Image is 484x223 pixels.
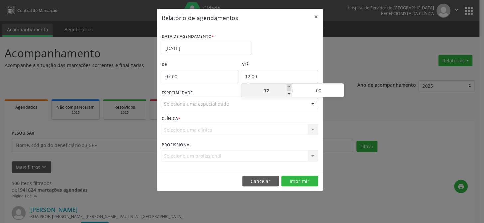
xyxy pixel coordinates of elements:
[162,60,238,70] label: De
[164,100,229,107] span: Seleciona uma especialidade
[162,42,251,55] input: Selecione uma data ou intervalo
[241,84,291,97] input: Hour
[281,176,318,187] button: Imprimir
[242,60,318,70] label: ATÉ
[242,70,318,83] input: Selecione o horário final
[162,140,192,150] label: PROFISSIONAL
[162,114,180,124] label: CLÍNICA
[162,88,193,98] label: ESPECIALIDADE
[162,32,214,42] label: DATA DE AGENDAMENTO
[162,13,238,22] h5: Relatório de agendamentos
[291,84,293,97] span: :
[242,176,279,187] button: Cancelar
[162,70,238,83] input: Selecione o horário inicial
[309,9,323,25] button: Close
[293,84,344,97] input: Minute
